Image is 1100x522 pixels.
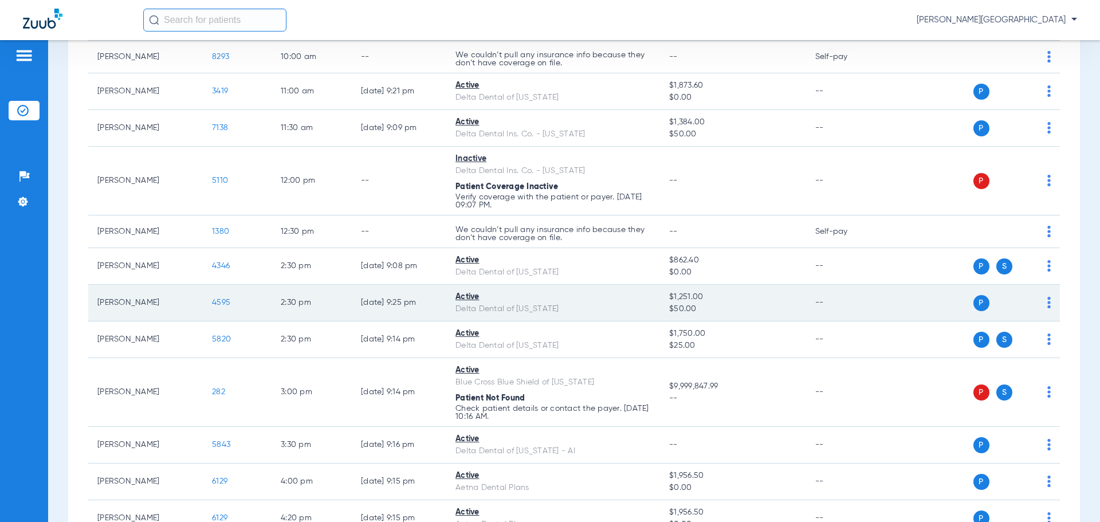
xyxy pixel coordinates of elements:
td: [PERSON_NAME] [88,321,203,358]
td: [PERSON_NAME] [88,464,203,500]
span: P [973,258,989,274]
span: $0.00 [669,266,796,278]
img: group-dot-blue.svg [1047,476,1051,487]
td: [PERSON_NAME] [88,73,203,110]
td: 10:00 AM [272,41,352,73]
span: 4595 [212,299,230,307]
span: $50.00 [669,303,796,315]
span: P [973,120,989,136]
img: group-dot-blue.svg [1047,386,1051,398]
td: 4:00 PM [272,464,352,500]
span: $1,750.00 [669,328,796,340]
td: 11:30 AM [272,110,352,147]
span: P [973,474,989,490]
td: Self-pay [806,41,883,73]
span: 7138 [212,124,228,132]
span: -- [669,53,678,61]
td: [DATE] 9:21 PM [352,73,446,110]
img: group-dot-blue.svg [1047,439,1051,450]
span: $0.00 [669,482,796,494]
td: -- [806,248,883,285]
div: Active [455,254,651,266]
div: Active [455,507,651,519]
span: $0.00 [669,92,796,104]
td: -- [352,147,446,215]
td: [PERSON_NAME] [88,147,203,215]
td: [DATE] 9:15 PM [352,464,446,500]
td: -- [806,73,883,110]
td: 11:00 AM [272,73,352,110]
img: group-dot-blue.svg [1047,122,1051,134]
td: -- [806,147,883,215]
span: P [973,84,989,100]
div: Inactive [455,153,651,165]
span: 282 [212,388,225,396]
span: Patient Not Found [455,394,525,402]
td: [PERSON_NAME] [88,41,203,73]
td: -- [806,358,883,427]
td: [DATE] 9:16 PM [352,427,446,464]
td: [PERSON_NAME] [88,215,203,248]
td: -- [806,464,883,500]
img: Zuub Logo [23,9,62,29]
td: [DATE] 9:14 PM [352,358,446,427]
td: 2:30 PM [272,248,352,285]
div: Delta Dental Ins. Co. - [US_STATE] [455,128,651,140]
td: 3:30 PM [272,427,352,464]
div: Delta Dental of [US_STATE] [455,303,651,315]
span: $9,999,847.99 [669,380,796,393]
td: [PERSON_NAME] [88,110,203,147]
td: [DATE] 9:25 PM [352,285,446,321]
td: 2:30 PM [272,321,352,358]
div: Delta Dental Ins. Co. - [US_STATE] [455,165,651,177]
div: Delta Dental of [US_STATE] - AI [455,445,651,457]
span: $1,873.60 [669,80,796,92]
div: Delta Dental of [US_STATE] [455,92,651,104]
td: -- [806,110,883,147]
span: P [973,295,989,311]
span: -- [669,227,678,236]
td: -- [806,427,883,464]
td: 12:00 PM [272,147,352,215]
td: -- [352,41,446,73]
div: Blue Cross Blue Shield of [US_STATE] [455,376,651,388]
img: group-dot-blue.svg [1047,226,1051,237]
td: [DATE] 9:09 PM [352,110,446,147]
span: 8293 [212,53,229,61]
span: P [973,384,989,401]
img: group-dot-blue.svg [1047,51,1051,62]
span: 4346 [212,262,230,270]
td: 3:00 PM [272,358,352,427]
div: Delta Dental of [US_STATE] [455,266,651,278]
p: We couldn’t pull any insurance info because they don’t have coverage on file. [455,226,651,242]
img: group-dot-blue.svg [1047,333,1051,345]
span: S [996,258,1012,274]
div: Active [455,470,651,482]
span: 5110 [212,176,228,185]
div: Delta Dental of [US_STATE] [455,340,651,352]
td: [PERSON_NAME] [88,285,203,321]
td: 2:30 PM [272,285,352,321]
span: $862.40 [669,254,796,266]
span: P [973,173,989,189]
span: [PERSON_NAME][GEOGRAPHIC_DATA] [917,14,1077,26]
span: S [996,332,1012,348]
img: group-dot-blue.svg [1047,85,1051,97]
td: [PERSON_NAME] [88,358,203,427]
p: Verify coverage with the patient or payer. [DATE] 09:07 PM. [455,193,651,209]
input: Search for patients [143,9,286,32]
img: group-dot-blue.svg [1047,260,1051,272]
span: P [973,332,989,348]
span: -- [669,441,678,449]
div: Active [455,328,651,340]
td: 12:30 PM [272,215,352,248]
td: -- [352,215,446,248]
span: 6129 [212,514,227,522]
img: group-dot-blue.svg [1047,175,1051,186]
span: 6129 [212,477,227,485]
div: Active [455,364,651,376]
span: 3419 [212,87,228,95]
p: We couldn’t pull any insurance info because they don’t have coverage on file. [455,51,651,67]
span: Patient Coverage Inactive [455,183,558,191]
div: Aetna Dental Plans [455,482,651,494]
